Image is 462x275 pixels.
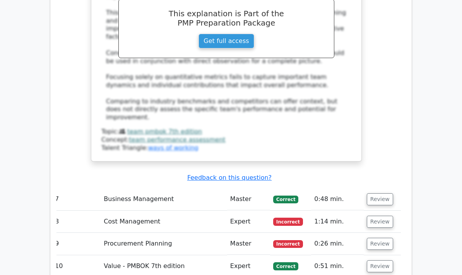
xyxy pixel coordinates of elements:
div: Topic: [101,128,351,136]
td: Business Management [101,189,227,211]
span: Correct [273,196,298,204]
td: Master [227,233,270,255]
td: Cost Management [101,211,227,233]
button: Review [367,261,393,273]
span: Incorrect [273,218,303,226]
td: Master [227,189,270,211]
a: Get full access [198,34,254,49]
td: Procurement Planning [101,233,227,255]
td: 7 [52,189,101,211]
button: Review [367,216,393,228]
button: Review [367,194,393,206]
div: Concept: [101,136,351,144]
a: team performance assessment [129,136,226,144]
span: Correct [273,263,298,270]
td: 9 [52,233,101,255]
a: team pmbok 7th edition [127,128,202,136]
td: 0:26 min. [311,233,364,255]
td: 8 [52,211,101,233]
div: Talent Triangle: [101,128,351,152]
button: Review [367,238,393,250]
span: Incorrect [273,241,303,248]
a: ways of working [148,144,198,152]
td: 1:14 min. [311,211,364,233]
td: 0:48 min. [311,189,364,211]
td: Expert [227,211,270,233]
a: Feedback on this question? [187,174,272,182]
